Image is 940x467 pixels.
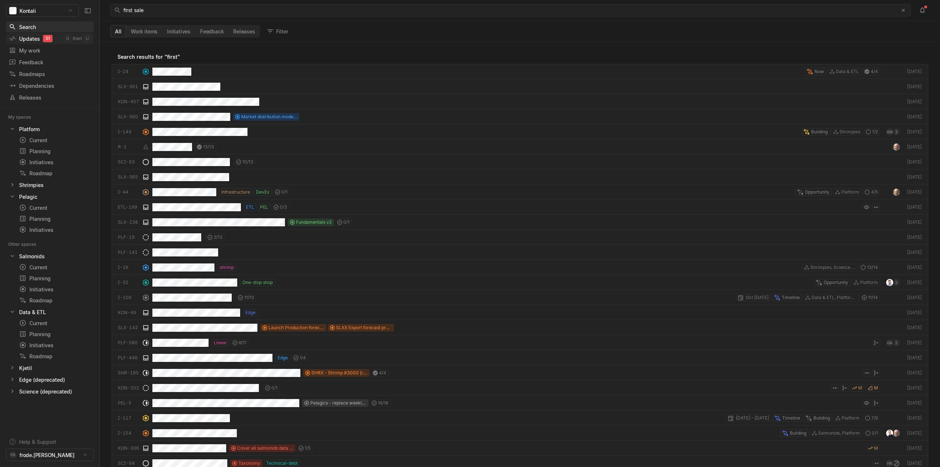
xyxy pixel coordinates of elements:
a: Updates51gthenu [6,33,94,44]
span: Platform [842,415,860,421]
div: My spaces [8,114,40,121]
div: [DATE] [906,355,922,361]
a: I-32One-stop shopOpportunityPlatform2[DATE] [112,275,928,290]
span: GA [887,339,892,346]
span: Taxonomy [238,460,260,467]
span: Building [790,430,806,437]
div: [DATE] [906,189,922,195]
div: Pelagic [6,191,94,202]
button: Filter [264,25,293,37]
div: I-44 [118,189,139,195]
div: I-32 [118,279,139,286]
div: Salmonids [19,252,45,260]
a: PLF-446Edge1/4[DATE] [112,350,928,365]
span: DevEx [256,189,270,195]
div: 1 / 2 [864,128,880,136]
a: SLX-238Fundamentals v20/1[DATE] [112,215,928,230]
span: Market distribution model - analyst input tool [241,114,297,120]
a: My work [6,45,94,56]
div: Releases [9,94,91,101]
div: [DATE] [906,370,922,376]
span: Shrimpies, Science (deprecated) [810,264,855,271]
a: Roadmap [16,168,94,178]
div: Current [19,204,91,212]
a: R-113/13[DATE] [112,139,928,154]
a: Planning [16,329,94,339]
div: Planning [19,147,91,155]
img: profile.jpeg [893,188,900,196]
span: Cover all salmonids data in Explore [237,445,293,452]
span: shrimp [220,264,234,271]
a: SLX-361[DATE] [112,79,928,94]
div: Kjetil [19,364,32,372]
div: PEL-5 [118,400,139,406]
div: Salmonids [6,251,94,261]
div: [DATE] [906,159,922,165]
span: ETL [246,204,254,211]
div: [DATE] [906,144,922,150]
div: SHR-185 [118,370,139,376]
div: [DATE] [906,98,922,105]
a: Data & ETL [6,307,94,317]
div: [DATE] [906,294,922,301]
div: 7 / 9 [863,414,880,422]
a: Search [6,21,94,32]
span: 0 / 1 [343,219,350,226]
div: Feedback [9,58,91,66]
div: I-144 [118,129,139,135]
a: SLX-142Launch Production forecast productSLXX Export forecast product[DATE] [112,320,928,335]
div: Current [19,263,91,271]
span: Infrastructure [221,189,250,195]
a: ETL-199ETLPEL0/3[DATE] [112,200,928,215]
span: 8 / 11 [239,340,246,346]
a: Dependencies [6,80,94,91]
span: 10 / 13 [242,159,253,165]
div: [DATE] [906,264,922,271]
button: Releases [228,25,260,37]
a: SCI-6310/13[DATE] [112,154,928,169]
div: Oct [DATE] [736,294,771,301]
a: I-144BuildingShrimpies1/2AM3[DATE] [112,124,928,139]
a: Current [16,318,94,328]
span: Platform [860,279,878,286]
div: 51 [43,35,53,42]
img: profilbilde_kontali.png [886,279,893,286]
span: One-stop shop [242,279,273,286]
div: [DATE] [906,249,922,256]
div: SCI-63 [118,159,139,165]
div: Initiatives [19,226,91,234]
img: Kontali0497_EJH_round.png [886,430,893,437]
span: Now [814,68,824,75]
div: [DATE] [906,234,922,241]
img: profile.jpeg [893,143,900,151]
span: Edge [245,309,256,316]
kbd: u [83,35,91,42]
div: [DATE] [906,174,922,180]
a: I-117[DATE] – [DATE]TimelineBuildingPlatform7/9[DATE] [112,410,928,425]
div: Roadmap [19,169,91,177]
div: SLX-360 [118,114,139,120]
div: I-154 [118,430,139,437]
div: ETL-199 [118,204,139,211]
span: Timeline [782,415,800,421]
a: KON-306Cover all salmonids data in Explore1/5M[DATE] [112,441,928,456]
button: All [110,25,126,37]
div: Other spaces [8,241,45,248]
span: Edge [278,355,288,361]
a: Science (deprecated) [6,386,94,396]
a: PEL-5Pelagics - replace weekly report16/18[DATE] [112,395,928,410]
a: Shrimpies [6,180,94,190]
a: I-26shrimpShrimpies, Science (deprecated)13/14[DATE] [112,260,928,275]
div: [DATE] [906,430,922,437]
div: I-24 [118,68,139,75]
span: Launch Production forecast product [268,324,324,331]
div: [DATE] [906,400,922,406]
span: HA [887,460,892,467]
a: I-24NowData & ETL4/4[DATE] [112,64,928,79]
span: Timeline [782,294,800,301]
a: Current [16,135,94,145]
div: Kjetil [6,363,94,373]
button: Work items [126,25,162,37]
div: Initiatives [19,341,91,349]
